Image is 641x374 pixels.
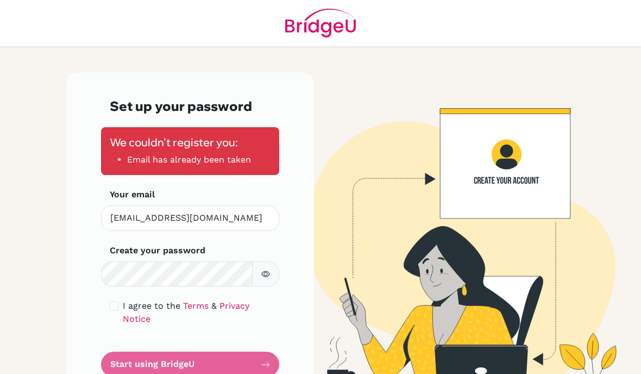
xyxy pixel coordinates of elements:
label: Create your password [110,244,205,257]
li: Email has already been taken [127,153,271,166]
span: & [211,301,217,311]
a: Terms [183,301,209,311]
h3: Set up your password [110,98,271,114]
input: Insert your email* [101,205,279,231]
span: I agree to the [123,301,180,311]
label: Your email [110,188,155,201]
h2: We couldn't register you: [110,136,271,149]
